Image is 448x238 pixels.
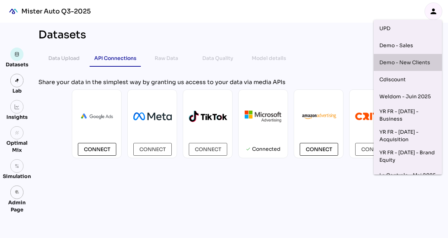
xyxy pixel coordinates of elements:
[6,61,28,68] div: Datasets
[15,78,20,83] img: lab.svg
[246,146,251,151] i: check
[38,78,432,87] div: Share your data in the simplest way by granting us access to your data via media APIs
[252,143,281,155] div: Connected
[21,7,91,16] div: Mister Auto Q3-2025
[9,87,25,94] div: Lab
[355,112,394,120] img: criteo-1.svg
[379,74,436,85] div: Cdiscount
[189,143,227,156] button: Connect
[3,199,31,213] div: Admin Page
[133,112,172,120] img: Meta_Platforms.svg
[189,111,227,122] img: logo-tiktok-2.svg
[15,190,20,195] i: admin_panel_settings
[3,139,31,154] div: Optimal Mix
[94,54,137,62] div: API Connections
[84,145,110,154] span: Connect
[244,110,282,123] img: microsoft.png
[379,23,436,34] div: UPD
[379,170,436,181] div: La Centrale - Mai 2025
[300,112,338,120] img: AmazonAdvertising.webp
[202,54,233,62] div: Data Quality
[6,114,28,121] div: Insights
[48,54,80,62] div: Data Upload
[15,104,20,109] img: graph.svg
[379,57,436,68] div: Demo - New Clients
[15,164,20,168] img: settings.svg
[379,108,436,123] div: YR FR - [DATE] - Business
[252,54,286,62] div: Model details
[139,145,166,154] span: Connect
[429,7,438,16] i: person
[3,173,31,180] div: Simulation
[6,4,21,19] div: mediaROI
[195,145,221,154] span: Connect
[155,54,178,62] div: Raw Data
[38,28,86,41] div: Datasets
[300,143,338,156] button: Connect
[15,131,20,135] i: grain
[379,149,436,164] div: YR FR - [DATE] - Brand Equity
[361,145,388,154] span: Connect
[379,128,436,143] div: YR FR - [DATE] - Acquisition
[379,40,436,51] div: Demo - Sales
[78,110,116,122] img: Ads_logo_horizontal.png
[306,145,332,154] span: Connect
[355,143,394,156] button: Connect
[133,143,172,156] button: Connect
[78,143,116,156] button: Connect
[15,52,20,57] img: data.svg
[379,91,436,102] div: Weldom - Juin 2025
